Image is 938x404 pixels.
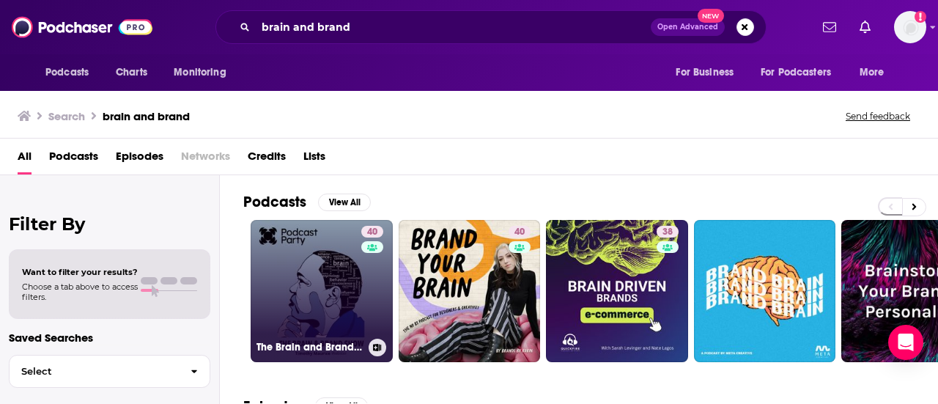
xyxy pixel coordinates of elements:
a: Show notifications dropdown [854,15,876,40]
span: Logged in as hannah.bishop [894,11,926,43]
a: Episodes [116,144,163,175]
a: All [18,144,32,175]
button: Show profile menu [894,11,926,43]
span: Monitoring [174,62,226,83]
img: User Profile [894,11,926,43]
button: open menu [665,59,752,87]
button: Send feedback [841,110,915,122]
h2: Filter By [9,213,210,235]
div: Search podcasts, credits, & more... [215,10,767,44]
a: Charts [106,59,156,87]
svg: Add a profile image [915,11,926,23]
button: open menu [35,59,108,87]
h2: Podcasts [243,193,306,211]
a: Credits [248,144,286,175]
span: Charts [116,62,147,83]
a: 40 [399,220,541,362]
span: Want to filter your results? [22,267,138,277]
a: Lists [303,144,325,175]
span: Open Advanced [657,23,718,31]
button: Open AdvancedNew [651,18,725,36]
a: 38 [657,226,679,238]
a: 40The Brain and Brand Show [251,220,393,362]
img: Podchaser - Follow, Share and Rate Podcasts [12,13,152,41]
span: More [860,62,885,83]
span: Podcasts [45,62,89,83]
button: Select [9,355,210,388]
div: Open Intercom Messenger [888,325,923,360]
span: 40 [514,225,525,240]
a: 40 [361,226,383,238]
span: Choose a tab above to access filters. [22,282,138,302]
a: Podcasts [49,144,98,175]
button: open menu [849,59,903,87]
a: PodcastsView All [243,193,371,211]
span: 38 [662,225,673,240]
span: For Podcasters [761,62,831,83]
span: Networks [181,144,230,175]
h3: brain and brand [103,109,190,123]
a: Show notifications dropdown [817,15,842,40]
span: Select [10,367,179,376]
h3: Search [48,109,85,123]
span: For Business [676,62,734,83]
p: Saved Searches [9,331,210,345]
span: New [698,9,724,23]
button: open menu [751,59,852,87]
h3: The Brain and Brand Show [256,341,363,353]
button: open menu [163,59,245,87]
button: View All [318,194,371,211]
input: Search podcasts, credits, & more... [256,15,651,39]
span: 40 [367,225,377,240]
a: 40 [509,226,531,238]
a: 38 [546,220,688,362]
